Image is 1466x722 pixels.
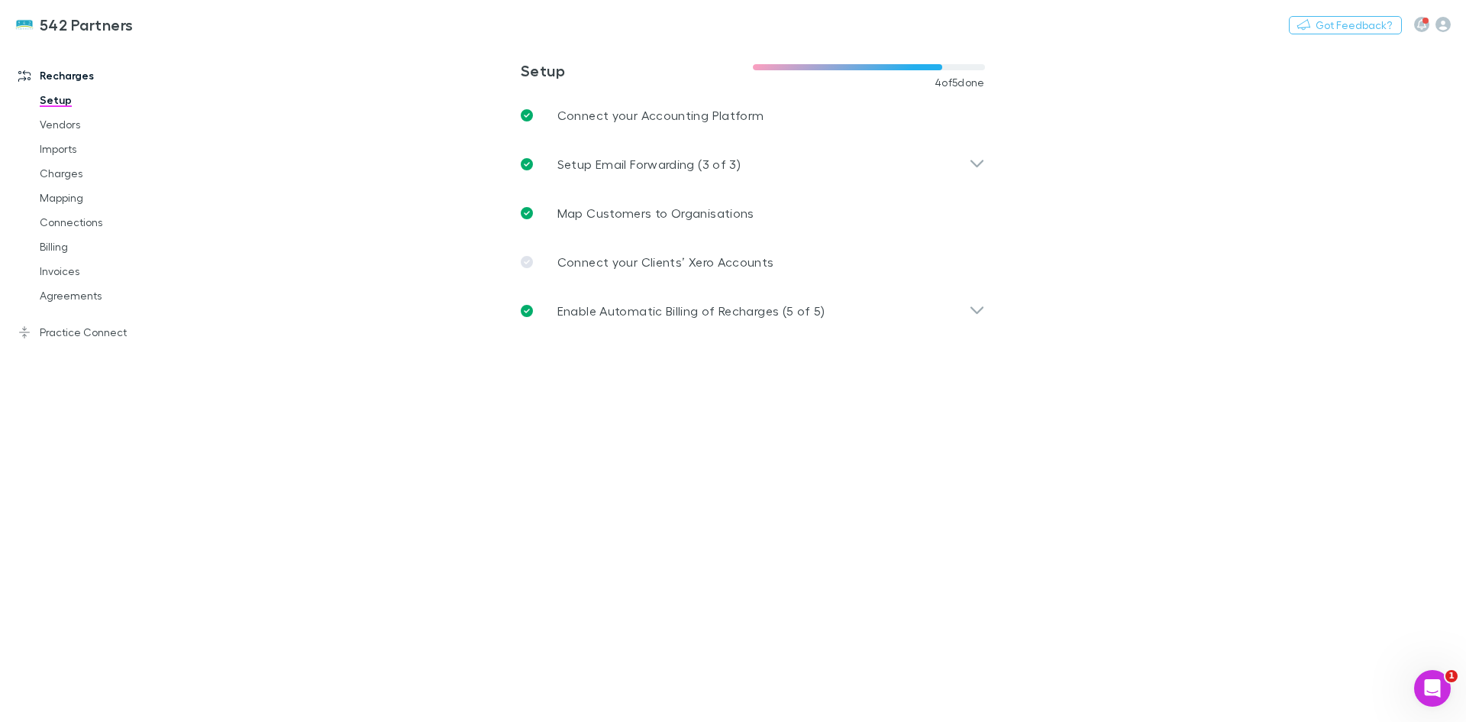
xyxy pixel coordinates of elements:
[24,283,206,308] a: Agreements
[6,6,143,43] a: 542 Partners
[40,15,134,34] h3: 542 Partners
[521,61,753,79] h3: Setup
[557,155,741,173] p: Setup Email Forwarding (3 of 3)
[24,112,206,137] a: Vendors
[15,15,34,34] img: 542 Partners's Logo
[3,320,206,345] a: Practice Connect
[24,210,206,235] a: Connections
[509,91,997,140] a: Connect your Accounting Platform
[557,106,764,125] p: Connect your Accounting Platform
[24,186,206,210] a: Mapping
[24,161,206,186] a: Charges
[509,238,997,287] a: Connect your Clients’ Xero Accounts
[24,88,206,112] a: Setup
[1289,16,1402,34] button: Got Feedback?
[24,259,206,283] a: Invoices
[1445,670,1458,682] span: 1
[509,140,997,189] div: Setup Email Forwarding (3 of 3)
[557,204,754,222] p: Map Customers to Organisations
[1414,670,1451,707] iframe: Intercom live chat
[24,137,206,161] a: Imports
[24,235,206,259] a: Billing
[935,76,985,89] span: 4 of 5 done
[509,287,997,335] div: Enable Automatic Billing of Recharges (5 of 5)
[509,189,997,238] a: Map Customers to Organisations
[557,302,825,320] p: Enable Automatic Billing of Recharges (5 of 5)
[557,253,774,271] p: Connect your Clients’ Xero Accounts
[3,63,206,88] a: Recharges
